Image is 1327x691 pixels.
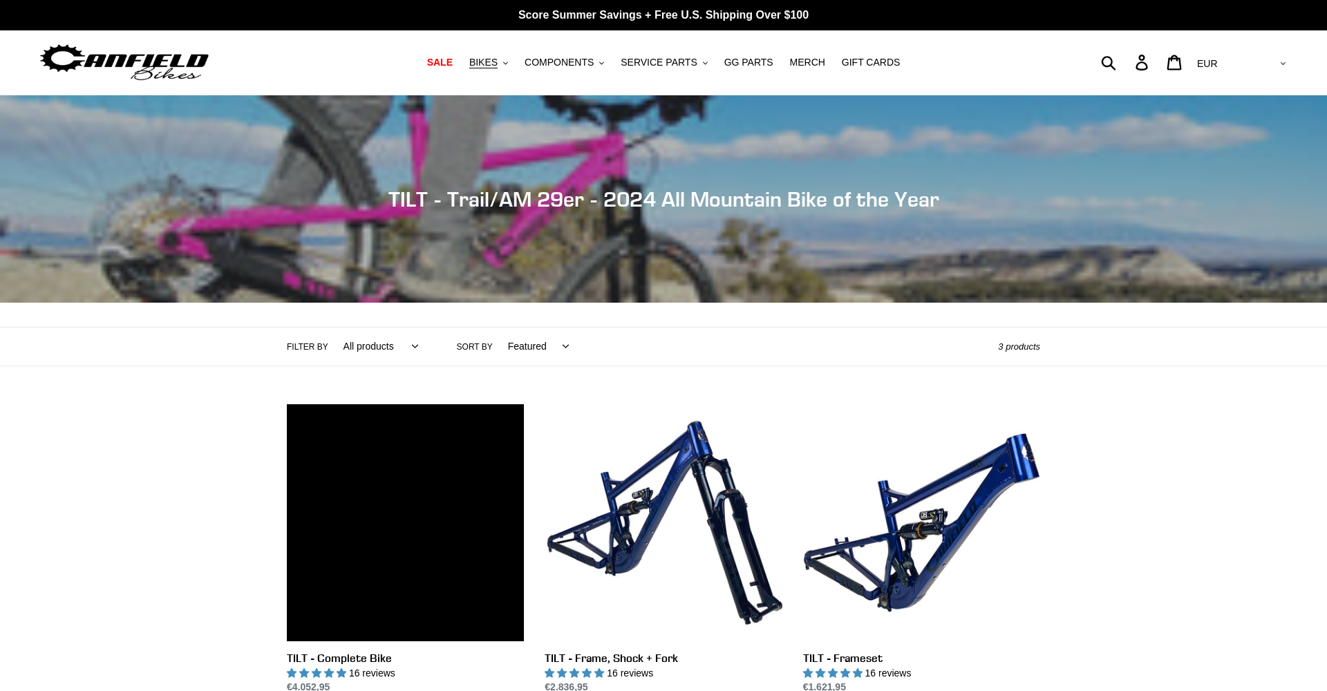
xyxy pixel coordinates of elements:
span: GIFT CARDS [842,57,901,68]
span: SERVICE PARTS [621,57,697,68]
button: COMPONENTS [518,53,611,72]
label: Sort by [457,341,493,353]
span: TILT - Trail/AM 29er - 2024 All Mountain Bike of the Year [388,187,939,211]
a: SALE [420,53,460,72]
span: BIKES [469,57,498,68]
input: Search [1109,47,1144,77]
span: MERCH [790,57,825,68]
a: MERCH [783,53,832,72]
label: Filter by [287,341,328,353]
img: Canfield Bikes [38,41,211,84]
button: SERVICE PARTS [614,53,714,72]
span: SALE [427,57,453,68]
a: GIFT CARDS [835,53,907,72]
a: GG PARTS [717,53,780,72]
span: COMPONENTS [525,57,594,68]
span: GG PARTS [724,57,773,68]
button: BIKES [462,53,515,72]
span: 3 products [998,341,1040,352]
